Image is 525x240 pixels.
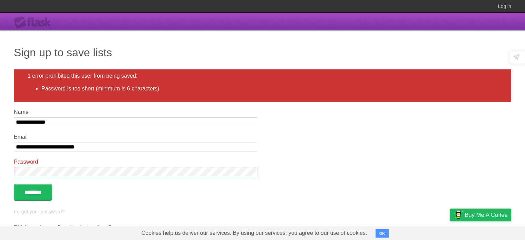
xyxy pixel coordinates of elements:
[14,159,257,165] label: Password
[14,109,257,115] label: Name
[135,226,374,240] span: Cookies help us deliver our services. By using our services, you agree to our use of cookies.
[41,85,497,93] li: Password is too short (minimum is 6 characters)
[465,209,508,221] span: Buy me a coffee
[376,229,389,238] button: OK
[14,224,111,230] a: Didn't receive confirmation instructions?
[14,134,257,140] label: Email
[14,44,511,61] h1: Sign up to save lists
[28,73,497,79] h2: 1 error prohibited this user from being saved:
[14,209,65,214] a: Forgot your password?
[450,209,511,221] a: Buy me a coffee
[14,16,55,29] div: Flask
[454,209,463,221] img: Buy me a coffee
